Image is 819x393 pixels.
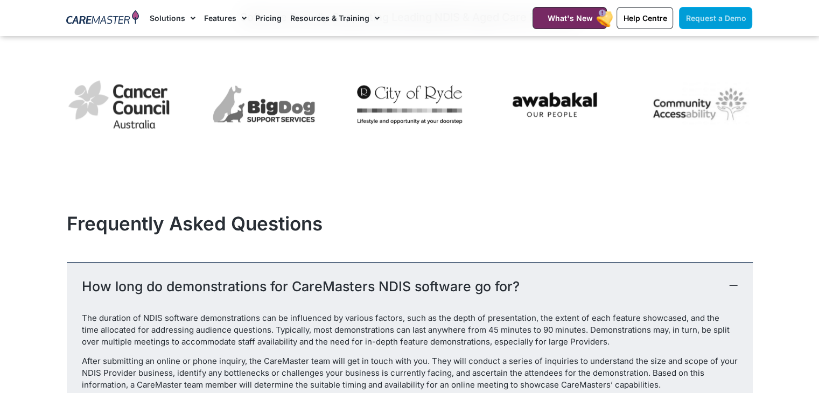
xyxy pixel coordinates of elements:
[617,7,673,29] a: Help Centre
[67,212,753,235] h2: Frequently Asked Questions
[82,277,520,296] a: How long do demonstrations for CareMasters NDIS software go for?
[66,75,171,137] div: 2 / 7
[88,184,112,195] span: .com
[547,13,592,23] span: What's New
[357,85,462,128] div: 4 / 7
[25,184,88,195] span: @caremaster
[82,356,738,390] span: After submitting an online or phone inquiry, the CareMaster team will get in touch with you. They...
[66,75,171,134] img: Cancer Council Australia manages its provider services with CareMaster Software, offering compreh...
[502,82,607,131] div: 5 / 7
[533,7,607,29] a: What's New
[623,13,667,23] span: Help Centre
[82,313,730,347] span: The duration of NDIS software demonstrations can be influenced by various factors, such as the de...
[67,65,753,148] div: Image Carousel
[212,84,317,129] div: 3 / 7
[112,184,127,195] span: .au
[648,77,753,136] div: 6 / 7
[679,7,752,29] a: Request a Demo
[648,77,753,132] img: Community Accessability - CareMaster NDIS software: a management system for care Support, well-be...
[212,84,317,125] img: BigDog Support Services uses CareMaster NDIS Software to manage their disability support business...
[502,82,607,127] img: Awabakal uses CareMaster NDIS Software to streamline management of culturally appropriate care su...
[685,13,746,23] span: Request a Demo
[357,85,462,124] img: City of Ryde City Council uses CareMaster CRM to manage provider operations, specialising in dive...
[66,10,139,26] img: CareMaster Logo
[67,262,753,312] div: How long do demonstrations for CareMasters NDIS software go for?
